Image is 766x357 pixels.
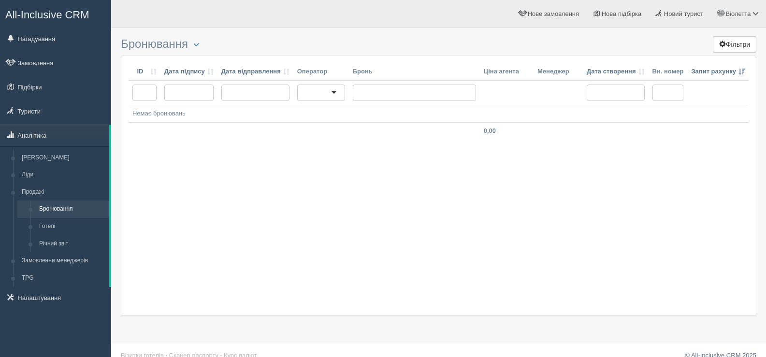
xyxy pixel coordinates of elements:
span: All-Inclusive CRM [5,9,89,21]
th: Вн. номер [649,63,688,81]
span: Віолетта [725,10,751,17]
a: Замовлення менеджерів [17,252,109,270]
th: Бронь [349,63,480,81]
a: Ліди [17,166,109,184]
h3: Бронювання [121,38,756,51]
a: [PERSON_NAME] [17,149,109,167]
a: Дата підпису [164,67,214,76]
a: Дата відправлення [221,67,289,76]
th: Ціна агента [480,63,534,81]
div: Немає бронювань [132,109,745,118]
button: Фільтри [713,36,756,53]
th: Оператор [293,63,349,81]
span: Нове замовлення [528,10,579,17]
a: Запит рахунку [691,67,745,76]
a: All-Inclusive CRM [0,0,111,27]
a: Дата створення [587,67,645,76]
a: TPG [17,270,109,287]
a: ID [132,67,157,76]
a: Готелі [35,218,109,235]
span: Нова підбірка [602,10,642,17]
td: 0,00 [480,122,534,139]
a: Продажі [17,184,109,201]
span: Новий турист [664,10,703,17]
a: Бронювання [35,200,109,218]
a: Річний звіт [35,235,109,253]
th: Менеджер [534,63,583,81]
